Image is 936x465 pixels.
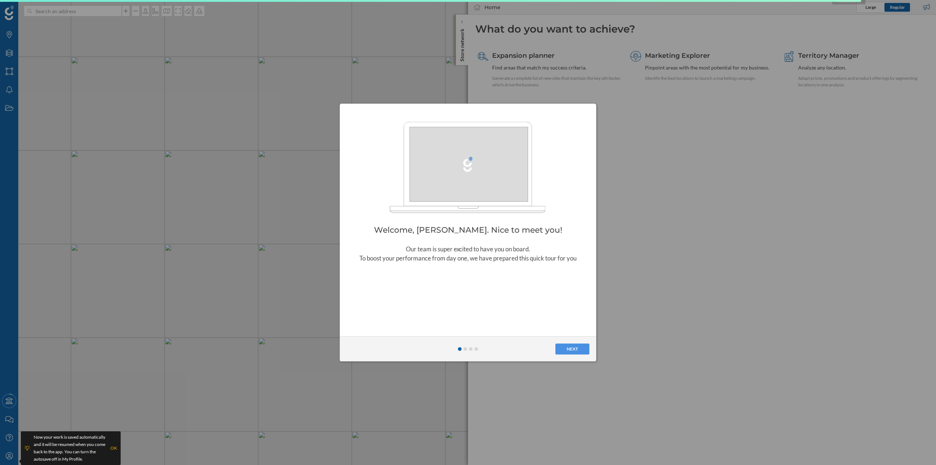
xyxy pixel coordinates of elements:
[356,244,580,263] div: Our team is super excited to have you on board. To boost your performance from day one, we have p...
[389,120,547,214] img: 1_Intro.gif
[555,344,589,355] button: Next
[110,445,117,452] div: OK
[34,434,107,463] div: Now your work is saved automatically and it will be resumed when you come back to the app. You ca...
[356,226,580,233] div: Welcome, [PERSON_NAME]. Nice to meet you!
